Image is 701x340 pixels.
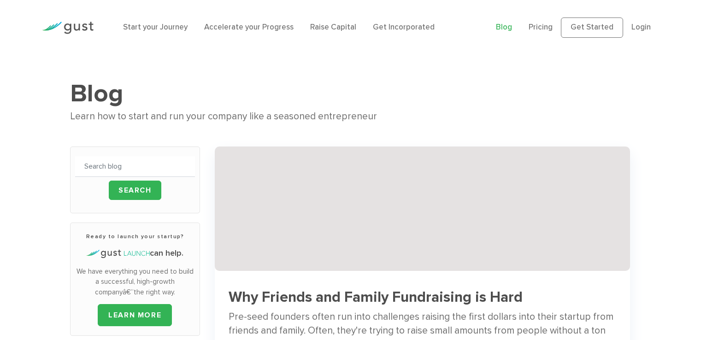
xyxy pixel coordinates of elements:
a: Blog [496,23,512,32]
a: LEARN MORE [98,304,172,326]
img: Gust Logo [42,22,94,34]
a: Accelerate your Progress [204,23,294,32]
a: Raise Capital [310,23,356,32]
h1: Blog [70,78,631,109]
a: Start your Journey [123,23,188,32]
p: We have everything you need to build a successful, high-growth companyâ€”the right way. [75,266,195,298]
h4: can help. [75,247,195,259]
a: Get Started [561,18,623,38]
div: Learn how to start and run your company like a seasoned entrepreneur [70,109,631,124]
a: Get Incorporated [373,23,435,32]
h3: Why Friends and Family Fundraising is Hard [229,289,616,305]
input: Search [109,181,161,200]
a: Login [631,23,651,32]
a: Pricing [529,23,553,32]
h3: Ready to launch your startup? [75,232,195,240]
input: Search blog [75,156,195,177]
